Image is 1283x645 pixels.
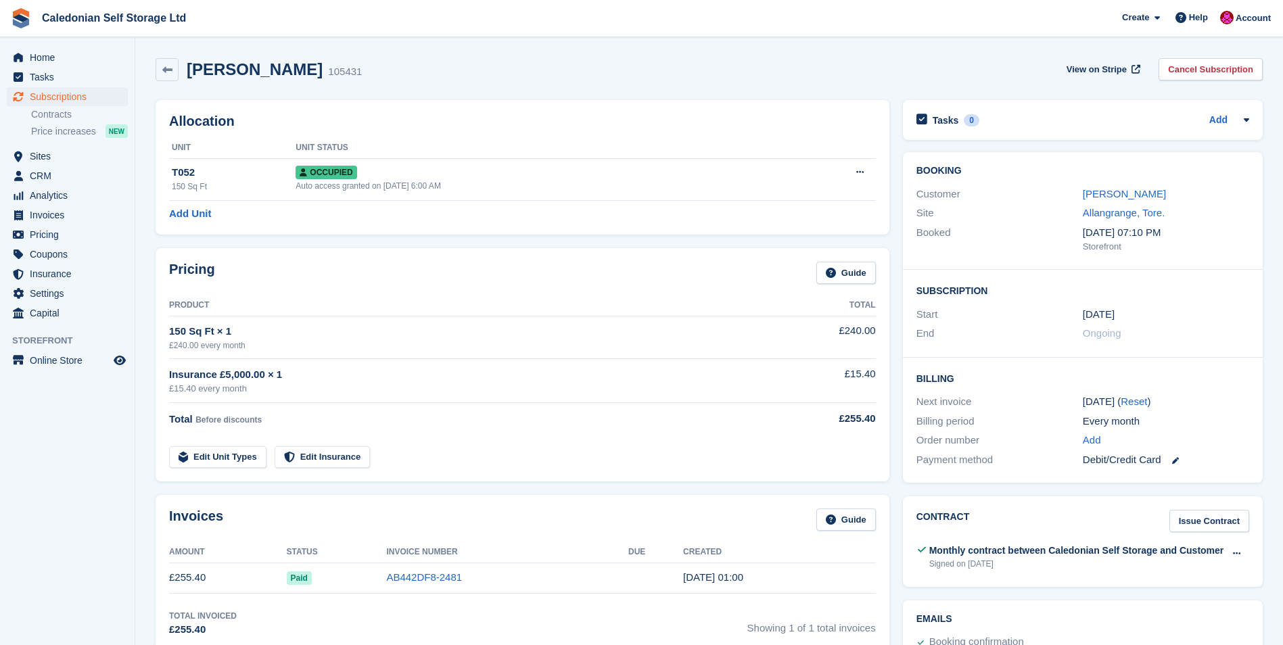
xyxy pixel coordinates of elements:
span: Account [1236,11,1271,25]
a: Add [1209,113,1228,128]
h2: Contract [916,510,970,532]
a: menu [7,87,128,106]
a: menu [7,48,128,67]
a: Guide [816,262,876,284]
a: View on Stripe [1061,58,1143,80]
a: menu [7,166,128,185]
a: AB442DF8-2481 [386,571,462,583]
span: Online Store [30,351,111,370]
div: Insurance £5,000.00 × 1 [169,367,766,383]
span: View on Stripe [1067,63,1127,76]
div: Billing period [916,414,1083,429]
td: £240.00 [766,316,875,358]
a: Reset [1121,396,1147,407]
div: £255.40 [766,411,875,427]
div: Customer [916,187,1083,202]
span: Sites [30,147,111,166]
span: Home [30,48,111,67]
span: Help [1189,11,1208,24]
span: Tasks [30,68,111,87]
span: Total [169,413,193,425]
th: Amount [169,542,287,563]
span: Insurance [30,264,111,283]
th: Product [169,295,766,316]
div: Site [916,206,1083,221]
a: menu [7,206,128,224]
a: menu [7,186,128,205]
time: 2025-09-17 00:00:00 UTC [1083,307,1115,322]
th: Total [766,295,875,316]
a: Cancel Subscription [1159,58,1263,80]
a: menu [7,304,128,322]
span: Before discounts [195,415,262,425]
a: menu [7,147,128,166]
div: Start [916,307,1083,322]
time: 2025-09-17 00:00:45 UTC [683,571,743,583]
div: Total Invoiced [169,610,237,622]
a: Price increases NEW [31,124,128,139]
span: Storefront [12,334,135,348]
h2: Subscription [916,283,1249,297]
h2: Emails [916,614,1249,625]
a: Edit Unit Types [169,446,266,469]
img: stora-icon-8386f47178a22dfd0bd8f6a31ec36ba5ce8667c1dd55bd0f319d3a0aa187defe.svg [11,8,31,28]
h2: Invoices [169,508,223,531]
a: [PERSON_NAME] [1083,188,1166,199]
span: Create [1122,11,1149,24]
a: menu [7,225,128,244]
a: Guide [816,508,876,531]
h2: Pricing [169,262,215,284]
div: Payment method [916,452,1083,468]
div: 0 [964,114,979,126]
div: Next invoice [916,394,1083,410]
span: Analytics [30,186,111,205]
a: menu [7,68,128,87]
span: Subscriptions [30,87,111,106]
div: £255.40 [169,622,237,638]
span: Showing 1 of 1 total invoices [747,610,876,638]
h2: Allocation [169,114,876,129]
div: Storefront [1083,240,1249,254]
div: 105431 [328,64,362,80]
div: 150 Sq Ft × 1 [169,324,766,339]
div: NEW [106,124,128,138]
div: [DATE] ( ) [1083,394,1249,410]
td: £15.40 [766,359,875,403]
th: Status [287,542,387,563]
div: [DATE] 07:10 PM [1083,225,1249,241]
h2: Billing [916,371,1249,385]
a: Add [1083,433,1101,448]
span: CRM [30,166,111,185]
span: Occupied [296,166,356,179]
th: Due [628,542,683,563]
span: Pricing [30,225,111,244]
img: Donald Mathieson [1220,11,1234,24]
th: Unit Status [296,137,780,159]
h2: [PERSON_NAME] [187,60,323,78]
div: Signed on [DATE] [929,558,1224,570]
a: Issue Contract [1169,510,1249,532]
div: Every month [1083,414,1249,429]
div: 150 Sq Ft [172,181,296,193]
th: Unit [169,137,296,159]
span: Coupons [30,245,111,264]
span: Invoices [30,206,111,224]
a: menu [7,351,128,370]
td: £255.40 [169,563,287,593]
span: Paid [287,571,312,585]
a: menu [7,245,128,264]
a: menu [7,284,128,303]
div: £240.00 every month [169,339,766,352]
div: £15.40 every month [169,382,766,396]
a: Edit Insurance [275,446,371,469]
a: Contracts [31,108,128,121]
th: Created [683,542,876,563]
div: Monthly contract between Caledonian Self Storage and Customer [929,544,1224,558]
div: Auto access granted on [DATE] 6:00 AM [296,180,780,192]
a: Allangrange, Tore. [1083,207,1165,218]
span: Capital [30,304,111,322]
div: End [916,326,1083,341]
a: menu [7,264,128,283]
a: Caledonian Self Storage Ltd [37,7,191,29]
span: Settings [30,284,111,303]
